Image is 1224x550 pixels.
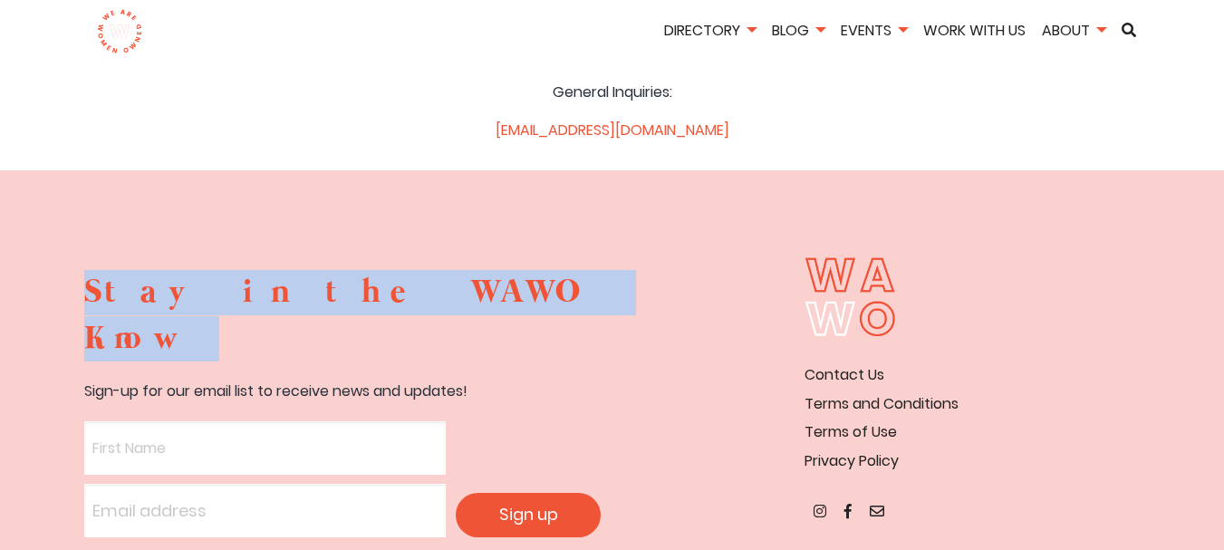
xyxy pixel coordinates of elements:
[1115,23,1142,37] a: Search
[805,393,959,414] a: Terms and Conditions
[97,9,143,54] img: logo
[766,20,831,41] a: Blog
[1036,20,1112,41] a: About
[658,19,762,45] li: Directory
[475,81,750,104] p: General Inquiries:
[84,484,446,537] input: Email address
[805,450,899,471] a: Privacy Policy
[834,19,913,45] li: Events
[84,421,446,475] input: First Name
[84,270,601,362] h3: Stay in the WAWO Know
[805,364,884,385] a: Contact Us
[496,120,729,140] a: [EMAIL_ADDRESS][DOMAIN_NAME]
[805,421,897,442] a: Terms of Use
[456,493,601,538] input: Sign up
[1036,19,1112,45] li: About
[658,20,762,41] a: Directory
[834,20,913,41] a: Events
[917,20,1032,41] a: Work With Us
[766,19,831,45] li: Blog
[84,380,601,403] p: Sign-up for our email list to receive news and updates!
